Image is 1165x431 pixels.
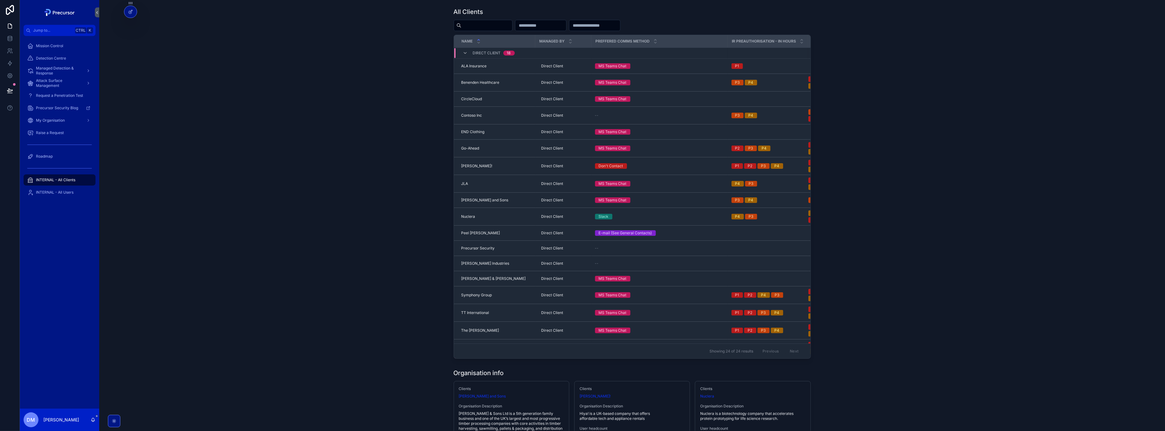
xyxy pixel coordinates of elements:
span: CircleCloud [461,97,482,101]
a: Nuclera [700,394,714,399]
a: -- [595,113,724,118]
a: Detection Centre [24,53,96,64]
a: Peel [PERSON_NAME] [461,231,531,236]
div: P2 [748,310,753,316]
div: P3 [735,113,740,118]
span: Direct Client [541,64,563,69]
div: MS Teams Chat [599,181,627,186]
span: Contoso Inc [461,113,482,118]
span: Direct Client [541,97,563,101]
a: MS Teams Chat [595,276,724,281]
div: MS Teams Chat [599,80,627,85]
span: Direct Client [541,181,563,186]
span: Detection Centre [36,56,66,61]
span: Organisation Description [459,404,564,409]
a: ALA Insurance [461,64,531,69]
a: Slack [595,214,724,219]
span: TT International [461,310,489,315]
span: Mission Control [36,43,63,48]
div: MS Teams Chat [599,292,627,298]
div: MS Teams Chat [599,310,627,316]
div: scrollable content [20,36,99,206]
div: P1 [735,63,739,69]
span: Clients [580,386,685,391]
span: INTERNAL - All Clients [36,177,75,182]
span: [PERSON_NAME] & Sons Ltd is a 5th generation family business and one of the UK’s largest and most... [459,411,564,431]
div: P4 [749,80,754,85]
div: P3 [735,197,740,203]
a: MS Teams Chat [595,328,724,333]
span: K [87,28,92,33]
div: P1 [735,310,739,316]
a: Request a Penetration Test [24,90,96,101]
a: CircleCloud [461,97,531,101]
a: Roadmap [24,151,96,162]
a: The [PERSON_NAME] [461,328,531,333]
span: DM [27,416,35,424]
span: Managed Detection & Response [36,66,81,76]
a: -- [595,246,724,251]
span: INTERNAL - All Users [36,190,73,195]
span: Direct Client [541,246,563,251]
a: Direct Client [539,78,588,88]
span: Jump to... [33,28,73,33]
span: Peel [PERSON_NAME] [461,231,500,236]
span: Direct Client [541,80,563,85]
span: Direct Client [541,214,563,219]
span: END Clothing [461,129,485,134]
span: -- [595,261,599,266]
a: Symphony Group [461,293,531,298]
span: Direct Client [541,261,563,266]
div: P2 [748,292,753,298]
a: P3P4 [731,113,804,118]
p: [PERSON_NAME] [43,417,79,423]
span: Benenden Healthcare [461,80,500,85]
span: Direct Client [541,231,563,236]
div: P4 [761,292,766,298]
div: P3 [735,80,740,85]
div: P1 [735,328,739,333]
div: P4 [749,197,754,203]
span: ALA Insurance [461,64,487,69]
div: MS Teams Chat [599,129,627,135]
div: P4 [749,113,754,118]
div: P3 [761,163,766,169]
a: END Clothing [461,129,531,134]
div: P4 [775,163,780,169]
span: Organisation Description [580,404,685,409]
span: [PERSON_NAME] and Sons [459,394,506,399]
span: Attack Surface Management [36,78,81,88]
div: E-mail (See General Contacts) [599,230,652,236]
span: Raise a Request [36,130,64,135]
span: The [PERSON_NAME] [461,328,499,333]
a: MS Teams Chat [595,310,724,316]
div: MS Teams Chat [599,96,627,102]
a: Don't Contact [595,163,724,169]
a: Contoso Inc [461,113,531,118]
a: Raise a Request [24,127,96,138]
span: Hiya! is a UK-based company that offers affordable tech and appliance rentals [580,411,685,421]
a: MS Teams Chat [595,80,724,85]
div: Don't Contact [599,163,623,169]
a: Direct Client [539,179,588,189]
a: MS Teams Chat [595,197,724,203]
a: Direct Client [539,161,588,171]
span: Roadmap [36,154,53,159]
a: Direct Client [539,195,588,205]
div: P4 [762,146,767,151]
div: P4 [775,328,780,333]
span: Preffered comms method [595,39,650,44]
img: App logo [43,7,77,17]
div: MS Teams Chat [599,197,627,203]
span: Nuclera is a biotechnology company that accelerates protein prototyping for life science research. [700,411,805,421]
a: P3P4 [731,80,804,85]
span: Clients [459,386,564,391]
a: [PERSON_NAME] & [PERSON_NAME] [461,276,531,281]
a: Direct Client [539,228,588,238]
span: Direct Client [541,129,563,134]
a: MS Teams Chat [595,63,724,69]
span: My Organisation [36,118,65,123]
div: P4 [735,214,740,219]
div: 18 [507,51,511,56]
